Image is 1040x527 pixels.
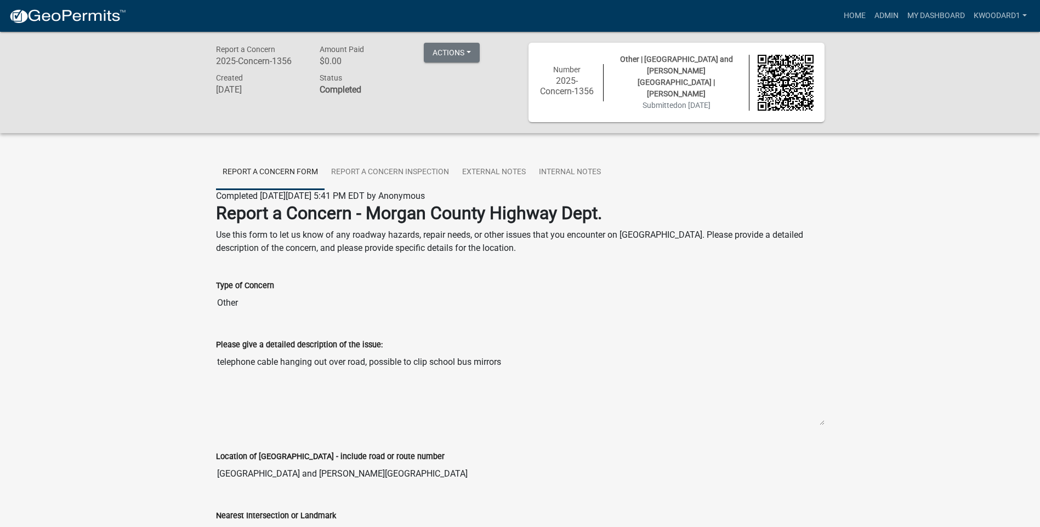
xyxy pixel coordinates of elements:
[216,84,304,95] h6: [DATE]
[532,155,607,190] a: Internal Notes
[969,5,1031,26] a: kwoodard1
[216,453,445,461] label: Location of [GEOGRAPHIC_DATA] - include road or route number
[216,228,825,255] p: Use this form to let us know of any roadway hazards, repair needs, or other issues that you encou...
[320,56,407,66] h6: $0.00
[903,5,969,26] a: My Dashboard
[643,101,711,110] span: Submitted on [DATE]
[216,341,383,349] label: Please give a detailed description of the issue:
[424,43,480,62] button: Actions
[216,351,825,426] textarea: telephone cable hanging out over road, possible to clip school bus mirrors
[216,73,243,82] span: Created
[216,191,425,201] span: Completed [DATE][DATE] 5:41 PM EDT by Anonymous
[870,5,903,26] a: Admin
[320,45,364,54] span: Amount Paid
[456,155,532,190] a: External Notes
[216,155,325,190] a: Report A Concern Form
[553,65,581,74] span: Number
[539,76,595,96] h6: 2025-Concern-1356
[216,203,602,224] strong: Report a Concern - Morgan County Highway Dept.
[758,55,814,111] img: QR code
[839,5,870,26] a: Home
[216,282,274,290] label: Type of Concern
[320,84,361,95] strong: Completed
[320,73,342,82] span: Status
[216,56,304,66] h6: 2025-Concern-1356
[216,45,275,54] span: Report a Concern
[325,155,456,190] a: Report A Concern Inspection
[216,512,336,520] label: Nearest Intersection or Landmark
[620,55,733,98] span: Other | [GEOGRAPHIC_DATA] and [PERSON_NAME][GEOGRAPHIC_DATA] | [PERSON_NAME]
